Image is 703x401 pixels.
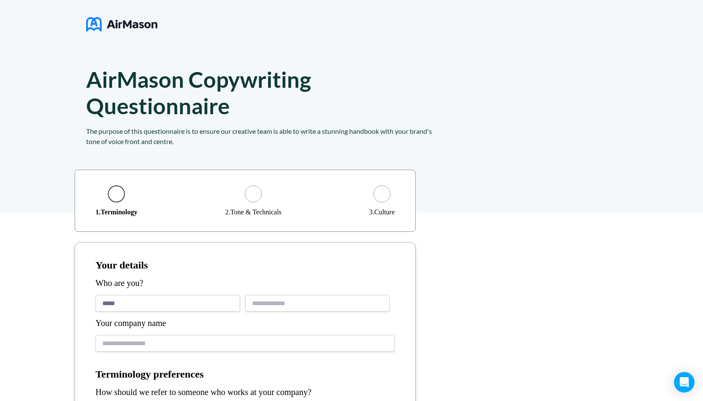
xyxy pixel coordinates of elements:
div: Your company name [95,318,395,328]
div: 1 . Terminology [95,208,138,216]
h1: Your details [95,260,395,271]
div: Open Intercom Messenger [674,372,694,392]
div: 2 . Tone & Technicals [225,208,281,216]
div: Who are you? [95,278,395,288]
h1: Terminology preferences [95,369,395,381]
h1: AirMason Copywriting Questionnaire [86,66,336,119]
div: How should we refer to someone who works at your company? [95,387,395,397]
img: logo [86,14,157,35]
div: 3 . Culture [369,208,395,216]
div: The purpose of this questionnaire is to ensure our creative team is able to write a stunning hand... [86,126,436,147]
